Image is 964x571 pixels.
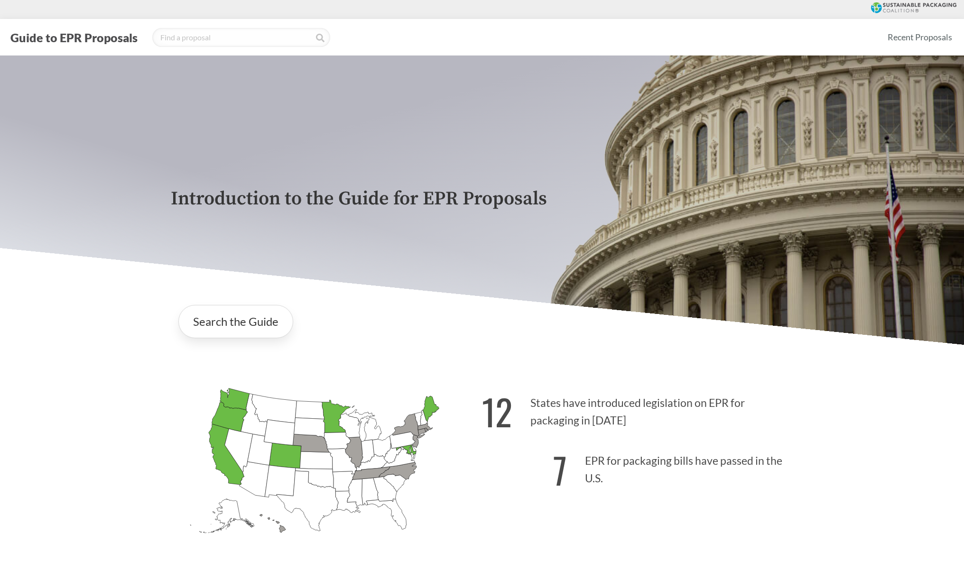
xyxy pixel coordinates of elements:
a: Recent Proposals [883,27,956,48]
p: Introduction to the Guide for EPR Proposals [171,188,793,210]
p: States have introduced legislation on EPR for packaging in [DATE] [482,380,793,438]
a: Search the Guide [178,305,293,338]
p: EPR for packaging bills have passed in the U.S. [482,438,793,496]
strong: 12 [482,385,512,438]
button: Guide to EPR Proposals [8,30,140,45]
strong: 7 [553,443,567,496]
input: Find a proposal [152,28,330,47]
